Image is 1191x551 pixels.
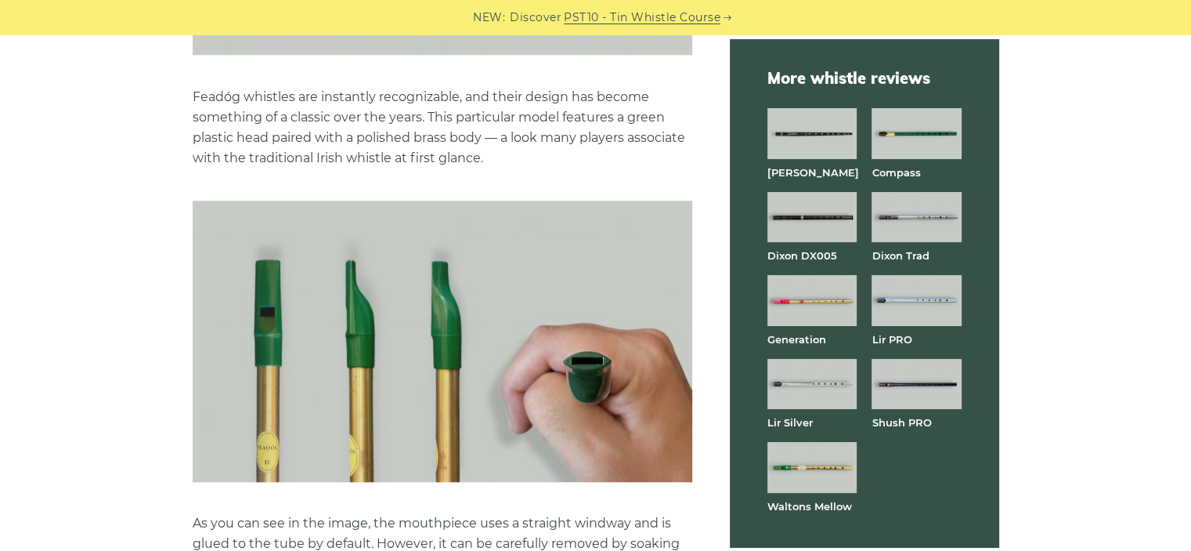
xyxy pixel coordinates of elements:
span: NEW: [473,9,505,27]
a: Lir PRO [872,333,911,346]
span: Discover [510,9,561,27]
img: Dixon Trad tin whistle full front view [872,192,961,242]
a: Generation [767,333,826,346]
a: Dixon Trad [872,249,929,262]
a: [PERSON_NAME] [767,166,859,179]
p: Feadóg whistles are instantly recognizable, and their design has become something of a classic ov... [193,87,692,169]
img: Waltons Mellow tin whistle full front view [767,442,857,492]
a: Shush PRO [872,416,931,429]
img: Lir PRO aluminum tin whistle full front view [872,275,961,325]
a: Dixon DX005 [767,249,837,262]
a: Lir Silver [767,416,813,429]
img: Shuh PRO tin whistle full front view [872,359,961,409]
img: Close-ups of the Feadog brass tin whistle mouthpiece (head) and blowing windway [193,201,692,482]
img: Dixon DX005 tin whistle full front view [767,192,857,242]
img: Generation brass tin whistle full front view [767,275,857,325]
a: PST10 - Tin Whistle Course [564,9,720,27]
span: More whistle reviews [767,67,962,89]
a: Waltons Mellow [767,500,852,513]
a: Compass [872,166,920,179]
img: Lir Silver tin whistle full front view [767,359,857,409]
